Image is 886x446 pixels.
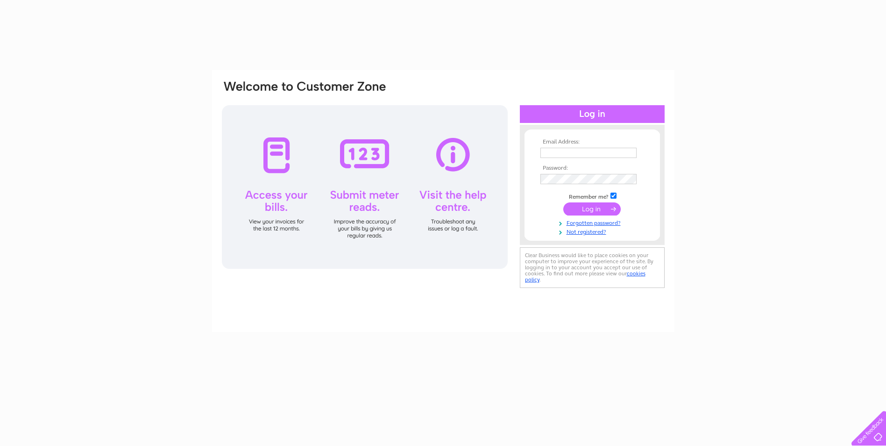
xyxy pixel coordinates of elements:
[540,218,646,227] a: Forgotten password?
[563,202,621,216] input: Submit
[538,191,646,201] td: Remember me?
[520,247,665,288] div: Clear Business would like to place cookies on your computer to improve your experience of the sit...
[538,139,646,145] th: Email Address:
[540,227,646,236] a: Not registered?
[525,270,645,283] a: cookies policy
[538,165,646,172] th: Password:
